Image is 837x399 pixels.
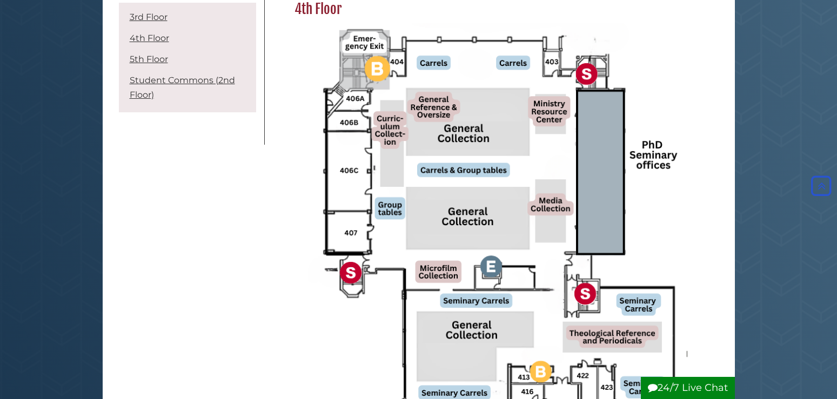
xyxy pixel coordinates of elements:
[289,1,702,18] h2: 4th Floor
[130,75,235,100] a: Student Commons (2nd Floor)
[130,33,169,43] a: 4th Floor
[808,180,834,192] a: Back to Top
[641,377,735,399] button: 24/7 Live Chat
[130,54,168,64] a: 5th Floor
[130,12,168,22] a: 3rd Floor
